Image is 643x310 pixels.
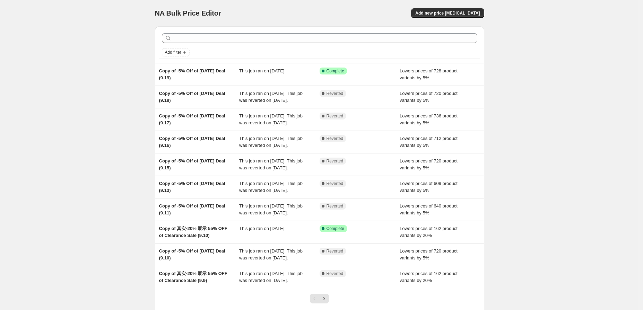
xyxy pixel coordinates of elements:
span: Lowers prices of 162 product variants by 20% [400,271,458,283]
span: Copy of -5% Off of [DATE] Deal (9.10) [159,248,225,260]
nav: Pagination [310,294,329,303]
span: Lowers prices of 609 product variants by 5% [400,181,458,193]
span: Reverted [327,113,344,119]
span: Lowers prices of 720 product variants by 5% [400,91,458,103]
span: Copy of -5% Off of [DATE] Deal (9.13) [159,181,225,193]
span: This job ran on [DATE]. This job was reverted on [DATE]. [239,181,303,193]
span: Lowers prices of 720 product variants by 5% [400,158,458,170]
span: Reverted [327,158,344,164]
span: This job ran on [DATE]. [239,68,286,73]
span: Lowers prices of 640 product variants by 5% [400,203,458,215]
span: Add filter [165,50,181,55]
span: Lowers prices of 720 product variants by 5% [400,248,458,260]
span: Lowers prices of 162 product variants by 20% [400,226,458,238]
span: Reverted [327,181,344,186]
span: Copy of 真实-20% 展示 55% OFF of Clearance Sale (9.10) [159,226,227,238]
span: Lowers prices of 712 product variants by 5% [400,136,458,148]
span: Complete [327,68,344,74]
span: Reverted [327,203,344,209]
span: Copy of -5% Off of [DATE] Deal (9.18) [159,91,225,103]
span: This job ran on [DATE]. This job was reverted on [DATE]. [239,136,303,148]
span: This job ran on [DATE]. [239,226,286,231]
span: Lowers prices of 728 product variants by 5% [400,68,458,80]
span: Copy of -5% Off of [DATE] Deal (9.15) [159,158,225,170]
span: Reverted [327,248,344,254]
span: NA Bulk Price Editor [155,9,221,17]
span: Reverted [327,271,344,276]
button: Next [319,294,329,303]
span: This job ran on [DATE]. This job was reverted on [DATE]. [239,113,303,125]
span: Reverted [327,91,344,96]
span: This job ran on [DATE]. This job was reverted on [DATE]. [239,203,303,215]
span: Add new price [MEDICAL_DATA] [415,10,480,16]
span: Reverted [327,136,344,141]
span: This job ran on [DATE]. This job was reverted on [DATE]. [239,91,303,103]
span: Copy of -5% Off of [DATE] Deal (9.16) [159,136,225,148]
button: Add new price [MEDICAL_DATA] [411,8,484,18]
span: This job ran on [DATE]. This job was reverted on [DATE]. [239,248,303,260]
span: Copy of -5% Off of [DATE] Deal (9.17) [159,113,225,125]
span: This job ran on [DATE]. This job was reverted on [DATE]. [239,271,303,283]
span: Lowers prices of 736 product variants by 5% [400,113,458,125]
span: Copy of 真实-20% 展示 55% OFF of Clearance Sale (9.9) [159,271,227,283]
span: Complete [327,226,344,231]
button: Add filter [162,48,190,56]
span: Copy of -5% Off of [DATE] Deal (9.11) [159,203,225,215]
span: Copy of -5% Off of [DATE] Deal (9.19) [159,68,225,80]
span: This job ran on [DATE]. This job was reverted on [DATE]. [239,158,303,170]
